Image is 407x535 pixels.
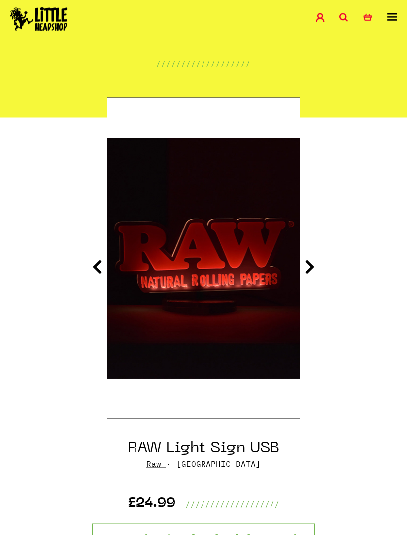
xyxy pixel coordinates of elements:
[146,458,261,470] p: · [GEOGRAPHIC_DATA]
[128,439,279,458] h1: RAW Light Sign USB
[10,7,68,31] img: Little Head Shop Logo
[185,498,279,510] p: ///////////////////
[107,138,300,379] img: RAW Light Sign USB image 3
[128,498,175,510] p: £24.99
[146,459,161,469] a: Raw
[156,57,251,69] p: ///////////////////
